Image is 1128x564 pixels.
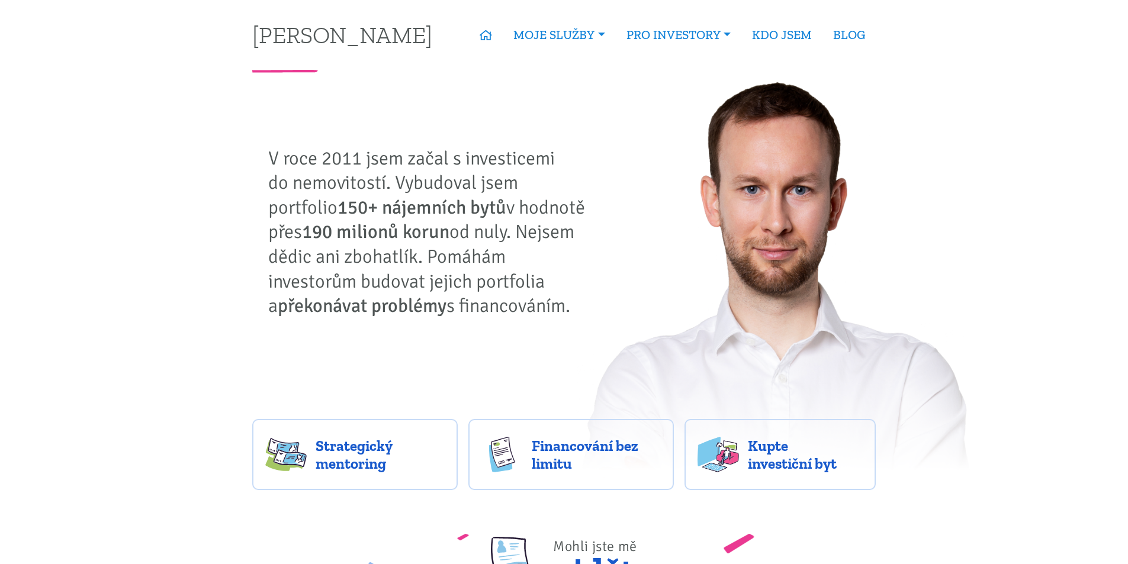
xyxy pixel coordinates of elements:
span: Kupte investiční byt [748,437,863,472]
span: Financování bez limitu [532,437,661,472]
img: flats [698,437,739,472]
span: Mohli jste mě [553,537,637,555]
a: Financování bez limitu [468,419,674,490]
strong: 190 milionů korun [302,220,449,243]
a: [PERSON_NAME] [252,23,432,46]
a: PRO INVESTORY [616,21,741,49]
span: Strategický mentoring [316,437,445,472]
p: V roce 2011 jsem začal s investicemi do nemovitostí. Vybudoval jsem portfolio v hodnotě přes od n... [268,146,594,318]
img: strategy [265,437,307,472]
strong: 150+ nájemních bytů [338,196,506,219]
a: BLOG [822,21,876,49]
a: MOJE SLUŽBY [503,21,615,49]
strong: překonávat problémy [278,294,446,317]
a: KDO JSEM [741,21,822,49]
a: Kupte investiční byt [684,419,876,490]
a: Strategický mentoring [252,419,458,490]
img: finance [481,437,523,472]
